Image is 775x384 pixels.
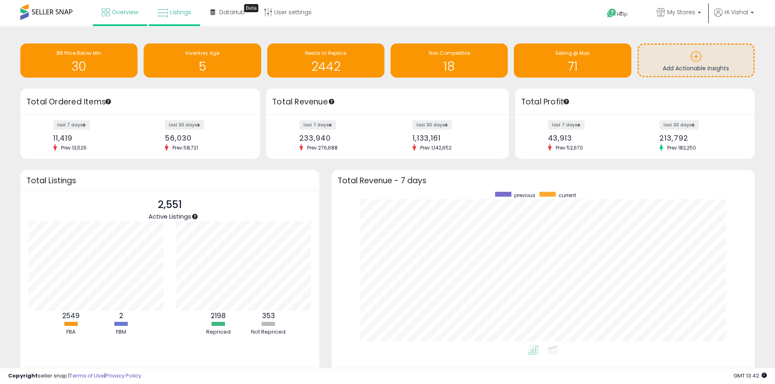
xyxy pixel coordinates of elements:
h1: 18 [395,60,504,73]
p: 2,551 [148,197,191,213]
div: FBA [47,328,96,336]
label: last 7 days [548,120,585,130]
span: Needs to Reprice [305,50,346,56]
span: Prev: 1,142,652 [416,144,456,151]
span: Prev: 276,688 [303,144,342,151]
a: Inventory Age 5 [144,43,261,78]
div: 56,030 [165,134,246,142]
span: current [559,192,576,199]
h1: 5 [148,60,257,73]
label: last 7 days [299,120,336,130]
b: 353 [262,311,275,321]
span: DataHub [219,8,245,16]
div: 1,133,161 [413,134,495,142]
div: Not Repriced [244,328,293,336]
span: Prev: 52,670 [552,144,587,151]
span: Inventory Age [186,50,219,56]
label: last 30 days [413,120,452,130]
a: Non Competitive 18 [391,43,508,78]
span: Prev: 13,526 [57,144,91,151]
div: 213,792 [659,134,740,142]
a: Hi Vishal [714,8,754,26]
span: My Stores [667,8,695,16]
a: Terms of Use [70,372,104,380]
a: Help [600,2,644,26]
span: Overview [112,8,138,16]
span: Prev: 58,721 [168,144,202,151]
span: Selling @ Max [555,50,589,56]
h3: Total Listings [26,178,313,184]
a: Add Actionable Insights [639,45,753,76]
h1: 71 [518,60,627,73]
div: FBM [97,328,146,336]
b: 2 [119,311,123,321]
span: Prev: 182,250 [663,144,700,151]
b: 2198 [211,311,226,321]
div: Repriced [194,328,243,336]
div: seller snap | | [8,372,141,380]
b: 2549 [62,311,80,321]
h3: Total Revenue - 7 days [338,178,749,184]
label: last 30 days [659,120,699,130]
span: previous [514,192,535,199]
h3: Total Revenue [272,96,503,108]
strong: Copyright [8,372,38,380]
div: Tooltip anchor [328,98,335,105]
span: Non Competitive [429,50,470,56]
h3: Total Profit [521,96,749,108]
h3: Total Ordered Items [26,96,254,108]
a: Selling @ Max 71 [514,43,631,78]
label: last 30 days [165,120,204,130]
span: Listings [170,8,191,16]
span: Hi Vishal [725,8,748,16]
a: Needs to Reprice 2442 [267,43,384,78]
i: Get Help [607,8,617,18]
div: Tooltip anchor [191,213,199,220]
span: BB Price Below Min [57,50,101,56]
span: 2025-10-8 13:42 GMT [734,372,767,380]
h1: 2442 [271,60,380,73]
a: Privacy Policy [105,372,141,380]
div: 43,913 [548,134,629,142]
span: Add Actionable Insights [663,64,729,72]
span: Active Listings [148,212,191,221]
div: Tooltip anchor [105,98,112,105]
div: Tooltip anchor [244,4,258,12]
h1: 30 [24,60,133,73]
span: Help [617,11,628,17]
label: last 7 days [53,120,90,130]
div: 233,940 [299,134,382,142]
div: Tooltip anchor [563,98,570,105]
a: BB Price Below Min 30 [20,43,138,78]
div: 11,419 [53,134,134,142]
